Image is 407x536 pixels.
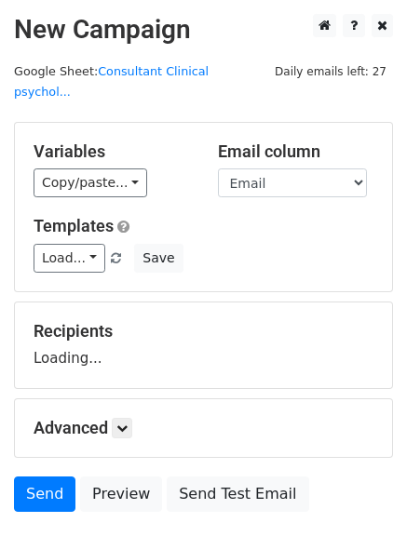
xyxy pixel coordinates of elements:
a: Load... [34,244,105,273]
h5: Email column [218,141,374,162]
small: Google Sheet: [14,64,209,100]
h2: New Campaign [14,14,393,46]
a: Preview [80,476,162,512]
h5: Recipients [34,321,373,342]
a: Templates [34,216,114,235]
button: Save [134,244,183,273]
a: Copy/paste... [34,168,147,197]
a: Consultant Clinical psychol... [14,64,209,100]
div: Loading... [34,321,373,369]
h5: Variables [34,141,190,162]
span: Daily emails left: 27 [268,61,393,82]
h5: Advanced [34,418,373,438]
a: Daily emails left: 27 [268,64,393,78]
a: Send [14,476,75,512]
a: Send Test Email [167,476,308,512]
